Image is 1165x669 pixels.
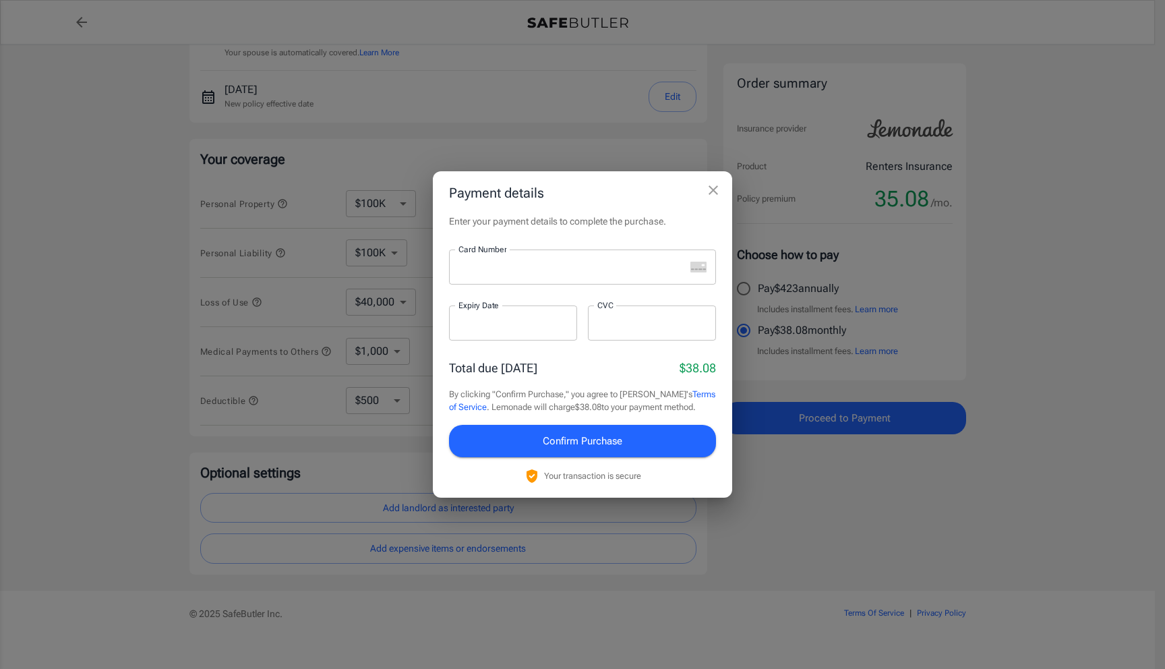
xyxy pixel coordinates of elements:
[458,260,685,273] iframe: Secure payment input frame
[449,359,537,377] p: Total due [DATE]
[433,171,732,214] h2: Payment details
[680,359,716,377] p: $38.08
[700,177,727,204] button: close
[543,432,622,450] span: Confirm Purchase
[449,388,716,414] p: By clicking "Confirm Purchase," you agree to [PERSON_NAME]'s . Lemonade will charge $38.08 to you...
[458,299,499,311] label: Expiry Date
[690,262,707,272] svg: unknown
[458,316,568,329] iframe: Secure payment input frame
[597,299,614,311] label: CVC
[449,425,716,457] button: Confirm Purchase
[597,316,707,329] iframe: Secure payment input frame
[544,469,641,482] p: Your transaction is secure
[449,214,716,228] p: Enter your payment details to complete the purchase.
[458,243,506,255] label: Card Number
